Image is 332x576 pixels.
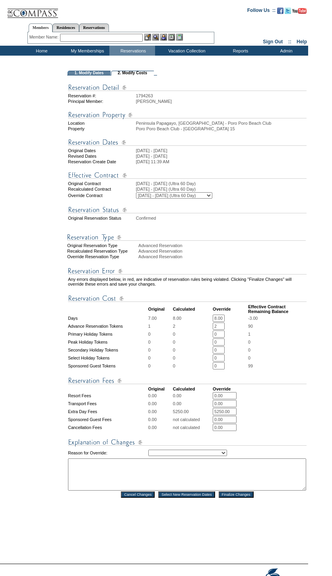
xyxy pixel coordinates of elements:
[285,8,291,14] img: Follow us on Twitter
[148,387,172,391] td: Original
[68,93,135,98] td: Reservation #:
[136,121,307,126] td: Peninsula Papagayo, [GEOGRAPHIC_DATA] - Poro Poro Beach Club
[263,39,283,44] a: Sign Out
[173,400,212,407] td: 0.00
[68,121,135,126] td: Location
[277,10,283,15] a: Become our fan on Facebook
[173,387,212,391] td: Calculated
[67,243,138,248] div: Original Reservation Type
[136,181,307,186] td: [DATE] - [DATE] (Ultra 60 Day)
[248,304,307,314] td: Effective Contract Remaining Balance
[173,416,212,423] td: not calculated
[68,408,148,415] td: Extra Day Fees
[136,126,307,131] td: Poro Poro Beach Club - [GEOGRAPHIC_DATA] 15
[7,2,58,18] img: Compass Home
[173,424,212,431] td: not calculated
[136,99,307,104] td: [PERSON_NAME]
[148,331,172,338] td: 0
[248,316,258,321] span: -3.00
[29,23,53,32] a: Members
[138,249,307,253] div: Advanced Reservation
[173,346,212,354] td: 0
[247,7,276,16] td: Follow Us ::
[68,192,135,199] td: Override Contract
[68,416,148,423] td: Sponsored Guest Fees
[29,34,60,41] div: Member Name:
[262,46,308,56] td: Admin
[248,356,250,360] span: 0
[173,354,212,361] td: 0
[64,46,109,56] td: My Memberships
[217,46,262,56] td: Reports
[173,408,212,415] td: 5250.00
[109,46,155,56] td: Reservations
[121,491,155,498] input: Cancel Changes
[68,154,135,158] td: Revised Dates
[136,187,307,191] td: [DATE] - [DATE] (Ultra 60 Day)
[248,324,253,329] span: 90
[68,448,148,458] td: Reason for Override:
[67,232,306,242] img: Reservation Type
[173,362,212,369] td: 0
[148,400,172,407] td: 0.00
[136,159,307,164] td: [DATE] 11:39 AM
[68,376,307,386] img: Reservation Fees
[68,323,148,330] td: Advance Reservation Tokens
[148,424,172,431] td: 0.00
[68,331,148,338] td: Primary Holiday Tokens
[18,46,64,56] td: Home
[173,331,212,338] td: 0
[148,416,172,423] td: 0.00
[144,34,151,41] img: b_edit.gif
[136,216,307,220] td: Confirmed
[68,315,148,322] td: Days
[148,304,172,314] td: Original
[138,254,307,259] div: Advanced Reservation
[158,491,215,498] input: Select New Reservation Dates
[67,249,138,253] div: Recalculated Reservation Type
[148,338,172,346] td: 0
[248,332,250,336] span: 1
[68,338,148,346] td: Peak Holiday Tokens
[148,408,172,415] td: 0.00
[79,23,109,32] a: Reservations
[148,315,172,322] td: 7.00
[148,362,172,369] td: 0
[155,46,217,56] td: Vacation Collection
[52,23,79,32] a: Residences
[68,400,148,407] td: Transport Fees
[138,243,307,248] div: Advanced Reservation
[136,154,307,158] td: [DATE] - [DATE]
[173,323,212,330] td: 2
[173,315,212,322] td: 8.00
[160,34,167,41] img: Impersonate
[248,340,250,344] span: 0
[68,266,307,276] img: Reservation Errors
[148,354,172,361] td: 0
[68,437,307,447] img: Explanation of Changes
[111,71,154,75] td: 2. Modify Costs
[168,34,175,41] img: Reservations
[68,346,148,354] td: Secondary Holiday Tokens
[136,93,307,98] td: 1794263
[68,205,307,215] img: Reservation Status
[248,363,253,368] span: 99
[288,39,291,44] span: ::
[152,34,159,41] img: View
[68,137,307,147] img: Reservation Dates
[285,10,291,15] a: Follow us on Twitter
[68,71,111,75] td: 1. Modify Dates
[297,39,307,44] a: Help
[173,392,212,399] td: 0.00
[148,323,172,330] td: 1
[68,354,148,361] td: Select Holiday Tokens
[148,346,172,354] td: 0
[68,110,307,120] img: Reservation Property
[68,277,307,286] td: Any errors displayed below, in red, are indicative of reservation rules being violated. Clicking ...
[248,348,250,352] span: 0
[136,148,307,153] td: [DATE] - [DATE]
[68,181,135,186] td: Original Contract
[68,148,135,153] td: Original Dates
[68,187,135,191] td: Recalculated Contract
[148,392,172,399] td: 0.00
